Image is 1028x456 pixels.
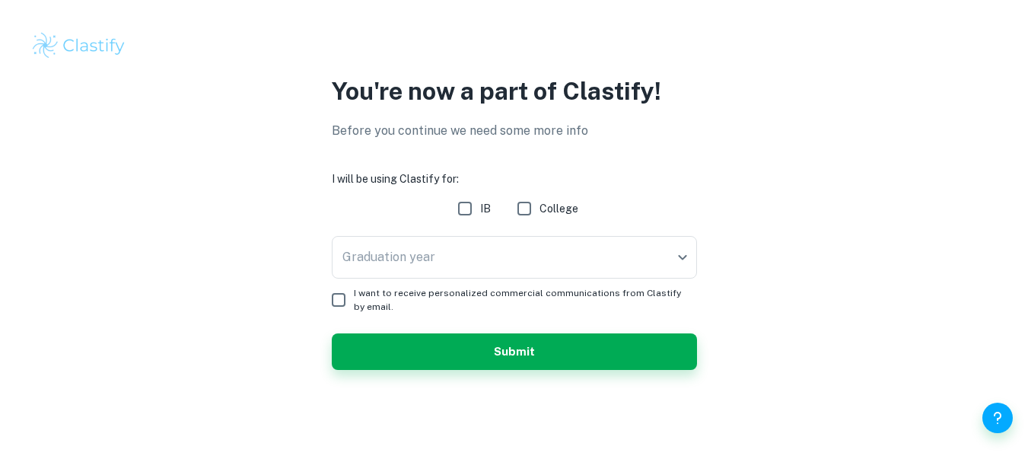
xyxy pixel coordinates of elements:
[982,403,1013,433] button: Help and Feedback
[332,122,697,140] p: Before you continue we need some more info
[332,333,697,370] button: Submit
[539,200,578,217] span: College
[30,30,998,61] a: Clastify logo
[354,286,685,314] span: I want to receive personalized commercial communications from Clastify by email.
[30,30,127,61] img: Clastify logo
[332,171,697,187] h6: I will be using Clastify for:
[332,73,697,110] p: You're now a part of Clastify!
[480,200,491,217] span: IB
